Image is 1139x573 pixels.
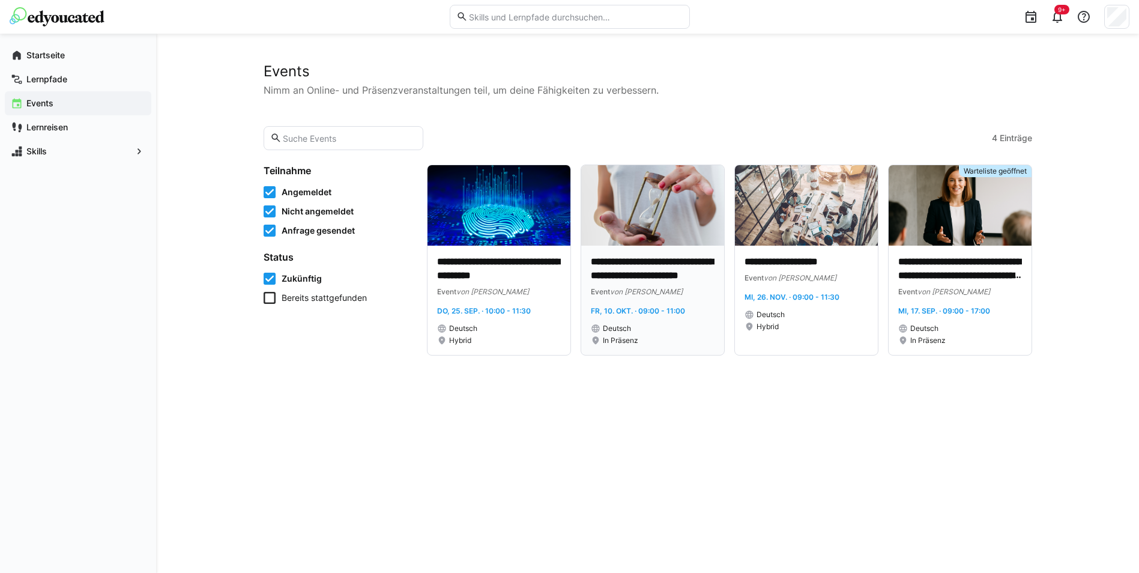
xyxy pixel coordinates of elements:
p: Nimm an Online- und Präsenzveranstaltungen teil, um deine Fähigkeiten zu verbessern. [264,83,1032,97]
span: von [PERSON_NAME] [610,287,683,296]
img: image [889,165,1032,246]
h4: Status [264,251,412,263]
span: 9+ [1058,6,1066,13]
span: Anfrage gesendet [282,225,355,237]
span: Do, 25. Sep. · 10:00 - 11:30 [437,306,531,315]
span: Deutsch [910,324,938,333]
span: Fr, 10. Okt. · 09:00 - 11:00 [591,306,685,315]
span: Mi, 26. Nov. · 09:00 - 11:30 [745,293,839,302]
img: image [581,165,724,246]
span: Event [437,287,456,296]
span: von [PERSON_NAME] [456,287,529,296]
span: Hybrid [757,322,779,332]
span: Einträge [1000,132,1032,144]
span: Zukünftig [282,273,322,285]
img: image [428,165,570,246]
span: von [PERSON_NAME] [917,287,990,296]
span: Mi, 17. Sep. · 09:00 - 17:00 [898,306,990,315]
span: Event [898,287,917,296]
span: Hybrid [449,336,471,345]
span: Event [591,287,610,296]
span: In Präsenz [603,336,638,345]
span: Deutsch [449,324,477,333]
h2: Events [264,62,1032,80]
h4: Teilnahme [264,165,412,177]
span: Angemeldet [282,186,331,198]
span: Deutsch [757,310,785,320]
span: In Präsenz [910,336,946,345]
input: Skills und Lernpfade durchsuchen… [468,11,683,22]
span: Warteliste geöffnet [964,166,1027,176]
span: Event [745,273,764,282]
span: Nicht angemeldet [282,205,354,217]
span: 4 [992,132,997,144]
input: Suche Events [282,133,417,144]
span: Bereits stattgefunden [282,292,367,304]
span: von [PERSON_NAME] [764,273,836,282]
span: Deutsch [603,324,631,333]
img: image [735,165,878,246]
